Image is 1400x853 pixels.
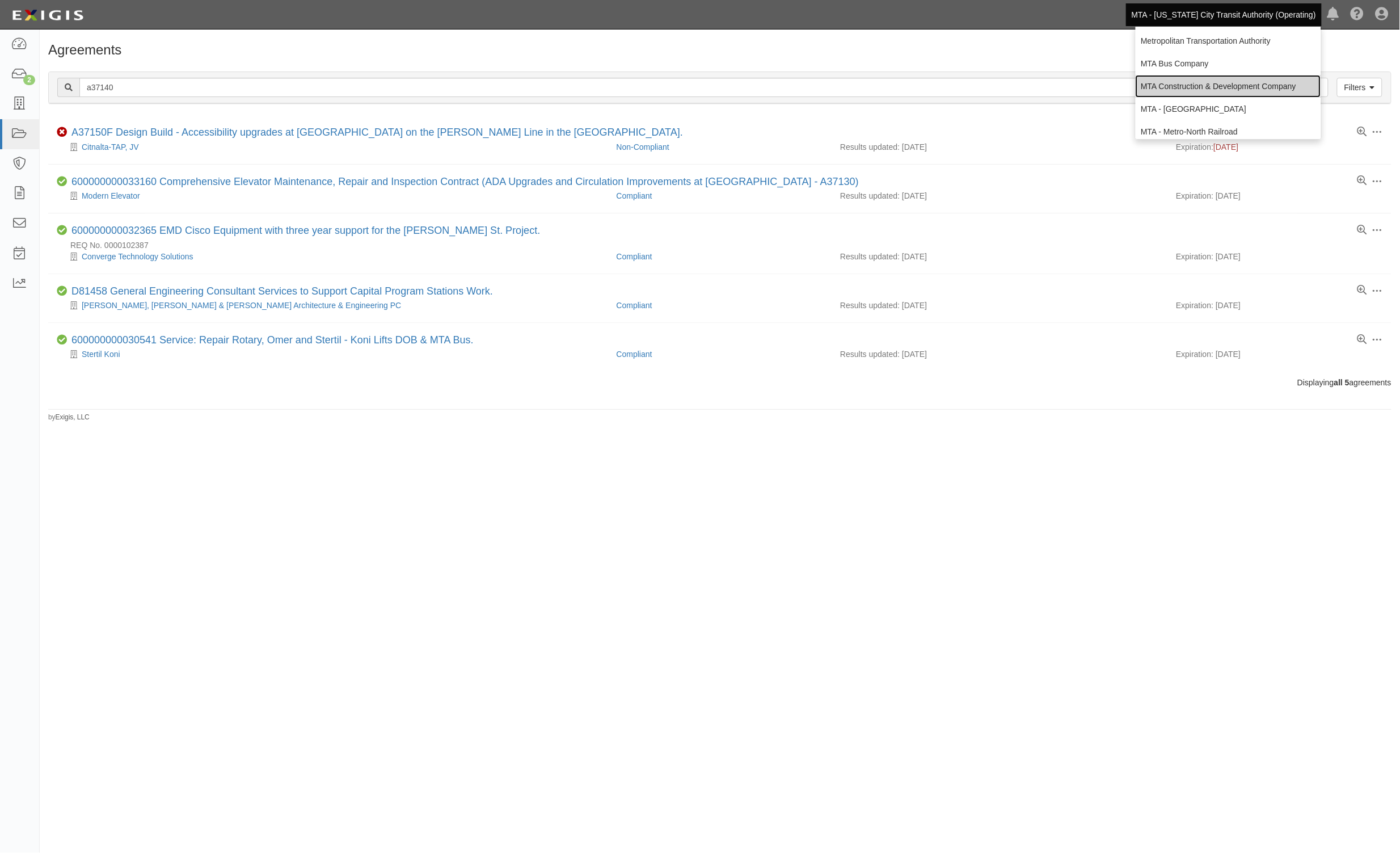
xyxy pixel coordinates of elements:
[57,177,67,187] i: Compliant
[1136,98,1321,120] a: MTA - [GEOGRAPHIC_DATA]
[9,5,87,26] img: Logo
[1357,176,1367,186] a: View results summary
[71,334,474,347] div: 600000000030541 Service: Repair Rotary, Omer and Stertil - Koni Lifts DOB & MTA Bus.
[1176,251,1383,262] div: Expiration: [DATE]
[71,225,540,237] div: 600000000032365 EMD Cisco Equipment with three year support for the Chambers St. Project.
[1357,225,1367,236] a: View results summary
[617,252,652,261] a: Compliant
[1136,52,1321,75] a: MTA Bus Company
[56,413,90,421] a: Exigis, LLC
[23,75,35,85] div: 2
[1337,78,1382,97] a: Filters
[617,142,669,152] a: Non-Compliant
[840,300,1159,311] div: Results updated: [DATE]
[57,239,1391,251] div: REQ No. 0000102387
[617,191,652,200] a: Compliant
[1176,348,1383,360] div: Expiration: [DATE]
[57,190,608,201] div: Modern Elevator
[79,78,1177,97] input: Search
[840,348,1159,360] div: Results updated: [DATE]
[1176,190,1383,201] div: Expiration: [DATE]
[40,377,1400,388] div: Displaying agreements
[48,43,1391,57] h1: Agreements
[57,141,608,153] div: Citnalta-TAP, JV
[1136,75,1321,98] a: MTA Construction & Development Company
[617,301,652,310] a: Compliant
[71,334,474,346] a: 600000000030541 Service: Repair Rotary, Omer and Stertil - Koni Lifts DOB & MTA Bus.
[82,142,139,152] a: Citnalta-TAP, JV
[57,300,608,311] div: Henningson, Durham & Richardson Architecture & Engineering PC
[617,350,652,359] a: Compliant
[1357,127,1367,137] a: View results summary
[1136,30,1321,52] a: Metropolitan Transportation Authority
[840,190,1159,201] div: Results updated: [DATE]
[57,127,67,137] i: Non-Compliant
[57,286,67,296] i: Compliant
[1176,300,1383,311] div: Expiration: [DATE]
[57,251,608,262] div: Converge Technology Solutions
[71,127,683,139] div: A37150F Design Build - Accessibility upgrades at 170th Street Station on the Jerome Line in the B...
[1334,378,1350,387] b: all 5
[82,191,140,200] a: Modern Elevator
[57,225,67,236] i: Compliant
[1357,335,1367,345] a: View results summary
[1351,8,1364,22] i: Help Center - Complianz
[57,348,608,360] div: Stertil Koni
[82,252,193,261] a: Converge Technology Solutions
[1126,3,1322,26] a: MTA - [US_STATE] City Transit Authority (Operating)
[71,285,493,298] div: D81458 General Engineering Consultant Services to Support Capital Program Stations Work.
[82,350,120,359] a: Stertil Koni
[57,335,67,345] i: Compliant
[48,413,90,422] small: by
[1357,285,1367,296] a: View results summary
[1176,141,1383,153] div: Expiration:
[71,285,493,297] a: D81458 General Engineering Consultant Services to Support Capital Program Stations Work.
[82,301,401,310] a: [PERSON_NAME], [PERSON_NAME] & [PERSON_NAME] Architecture & Engineering PC
[71,176,859,188] div: 600000000033160 Comprehensive Elevator Maintenance, Repair and Inspection Contract (ADA Upgrades ...
[840,251,1159,262] div: Results updated: [DATE]
[71,176,859,187] a: 600000000033160 Comprehensive Elevator Maintenance, Repair and Inspection Contract (ADA Upgrades ...
[840,141,1159,153] div: Results updated: [DATE]
[1213,142,1238,152] span: [DATE]
[71,127,683,138] a: A37150F Design Build - Accessibility upgrades at [GEOGRAPHIC_DATA] on the [PERSON_NAME] Line in t...
[1136,120,1321,143] a: MTA - Metro-North Railroad
[71,225,540,236] a: 600000000032365 EMD Cisco Equipment with three year support for the [PERSON_NAME] St. Project.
